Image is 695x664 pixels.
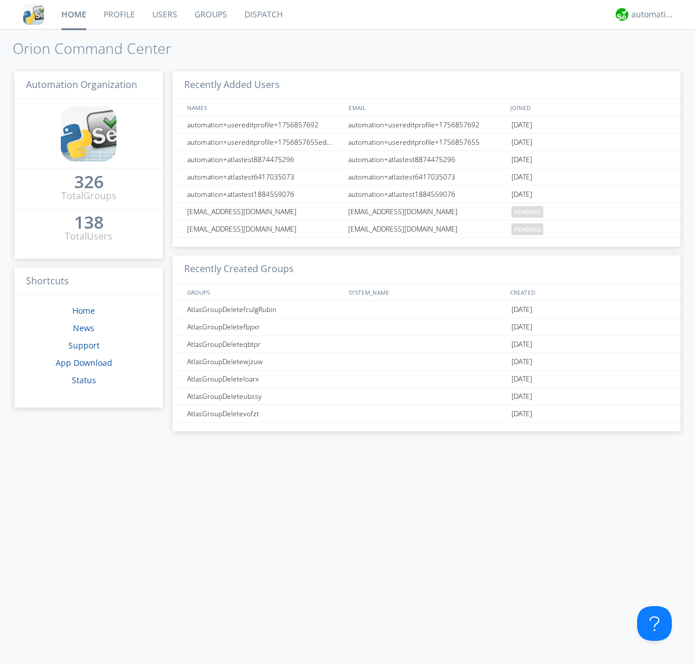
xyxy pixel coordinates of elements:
[184,203,345,220] div: [EMAIL_ADDRESS][DOMAIN_NAME]
[184,318,345,335] div: AtlasGroupDeletefbpxr
[56,357,112,368] a: App Download
[184,186,345,203] div: automation+atlastest1884559076
[507,284,670,300] div: CREATED
[173,405,681,423] a: AtlasGroupDeletevofzt[DATE]
[173,168,681,186] a: automation+atlastest6417035073automation+atlastest6417035073[DATE]
[345,134,509,151] div: automation+usereditprofile+1756857655
[173,151,681,168] a: automation+atlastest8874475296automation+atlastest8874475296[DATE]
[184,221,345,237] div: [EMAIL_ADDRESS][DOMAIN_NAME]
[173,353,681,370] a: AtlasGroupDeletewjzuw[DATE]
[14,267,163,296] h3: Shortcuts
[184,353,345,370] div: AtlasGroupDeletewjzuw
[61,106,116,162] img: cddb5a64eb264b2086981ab96f4c1ba7
[184,301,345,318] div: AtlasGroupDeletefculgRubin
[511,370,532,388] span: [DATE]
[346,284,507,300] div: SYSTEM_NAME
[74,217,104,228] div: 138
[173,336,681,353] a: AtlasGroupDeleteqbtpr[DATE]
[511,116,532,134] span: [DATE]
[173,221,681,238] a: [EMAIL_ADDRESS][DOMAIN_NAME][EMAIL_ADDRESS][DOMAIN_NAME]pending
[511,405,532,423] span: [DATE]
[72,305,95,316] a: Home
[345,186,509,203] div: automation+atlastest1884559076
[345,221,509,237] div: [EMAIL_ADDRESS][DOMAIN_NAME]
[616,8,628,21] img: d2d01cd9b4174d08988066c6d424eccd
[68,340,100,351] a: Support
[346,99,507,116] div: EMAIL
[173,255,681,284] h3: Recently Created Groups
[511,223,543,235] span: pending
[184,134,345,151] div: automation+usereditprofile+1756857655editedautomation+usereditprofile+1756857655
[184,116,345,133] div: automation+usereditprofile+1756857692
[74,176,104,188] div: 326
[511,186,532,203] span: [DATE]
[507,99,670,116] div: JOINED
[74,217,104,230] a: 138
[511,206,543,218] span: pending
[74,176,104,189] a: 326
[173,301,681,318] a: AtlasGroupDeletefculgRubin[DATE]
[345,116,509,133] div: automation+usereditprofile+1756857692
[173,71,681,100] h3: Recently Added Users
[345,203,509,220] div: [EMAIL_ADDRESS][DOMAIN_NAME]
[345,151,509,168] div: automation+atlastest8874475296
[184,405,345,422] div: AtlasGroupDeletevofzt
[511,168,532,186] span: [DATE]
[511,318,532,336] span: [DATE]
[184,370,345,387] div: AtlasGroupDeleteloarx
[345,168,509,185] div: automation+atlastest6417035073
[184,284,343,300] div: GROUPS
[637,606,672,641] iframe: Toggle Customer Support
[184,388,345,405] div: AtlasGroupDeleteubssy
[65,230,112,243] div: Total Users
[173,318,681,336] a: AtlasGroupDeletefbpxr[DATE]
[173,186,681,203] a: automation+atlastest1884559076automation+atlastest1884559076[DATE]
[184,151,345,168] div: automation+atlastest8874475296
[73,322,94,333] a: News
[72,375,96,386] a: Status
[61,189,116,203] div: Total Groups
[26,78,137,91] span: Automation Organization
[511,301,532,318] span: [DATE]
[511,134,532,151] span: [DATE]
[511,151,532,168] span: [DATE]
[23,4,44,25] img: cddb5a64eb264b2086981ab96f4c1ba7
[184,99,343,116] div: NAMES
[173,370,681,388] a: AtlasGroupDeleteloarx[DATE]
[511,388,532,405] span: [DATE]
[511,353,532,370] span: [DATE]
[173,388,681,405] a: AtlasGroupDeleteubssy[DATE]
[173,116,681,134] a: automation+usereditprofile+1756857692automation+usereditprofile+1756857692[DATE]
[173,203,681,221] a: [EMAIL_ADDRESS][DOMAIN_NAME][EMAIL_ADDRESS][DOMAIN_NAME]pending
[184,168,345,185] div: automation+atlastest6417035073
[173,134,681,151] a: automation+usereditprofile+1756857655editedautomation+usereditprofile+1756857655automation+usered...
[631,9,675,20] div: automation+atlas
[184,336,345,353] div: AtlasGroupDeleteqbtpr
[511,336,532,353] span: [DATE]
